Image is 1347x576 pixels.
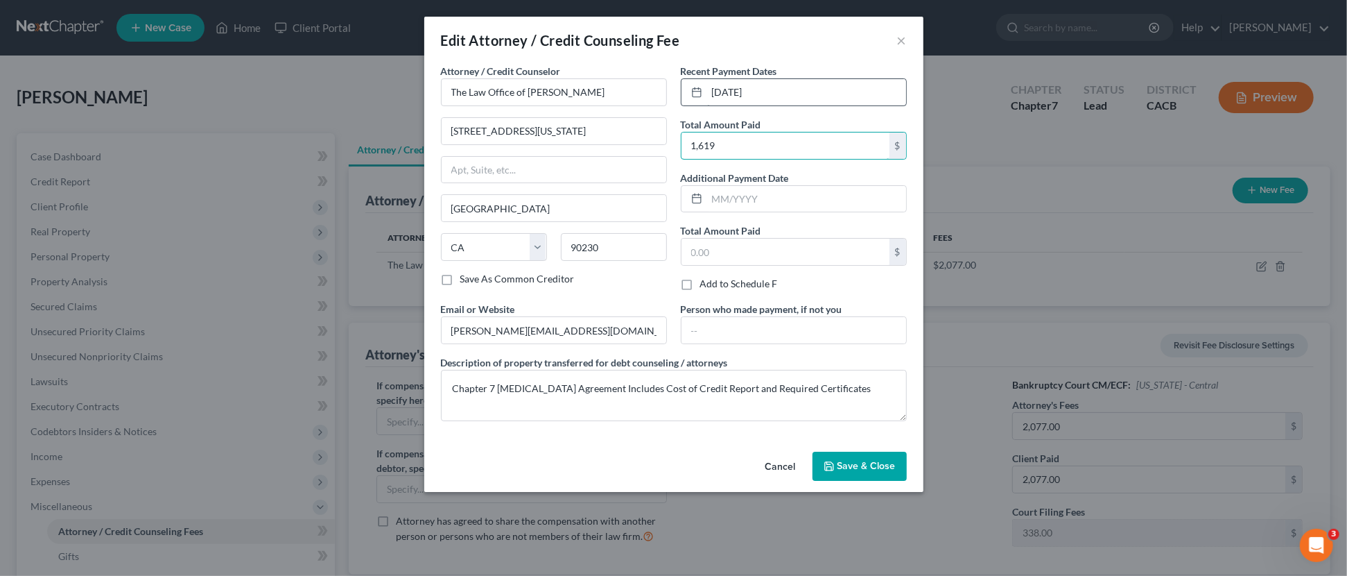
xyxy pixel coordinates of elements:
[681,171,789,185] label: Additional Payment Date
[681,133,889,159] input: 0.00
[442,195,666,221] input: Enter city...
[441,32,467,49] span: Edit
[442,317,666,344] input: --
[441,302,515,316] label: Email or Website
[460,272,575,286] label: Save As Common Creditor
[469,32,680,49] span: Attorney / Credit Counseling Fee
[1328,529,1339,540] span: 3
[681,223,761,238] label: Total Amount Paid
[837,460,896,472] span: Save & Close
[681,239,889,265] input: 0.00
[681,302,842,316] label: Person who made payment, if not you
[889,239,906,265] div: $
[441,78,667,106] input: Search creditor by name...
[681,64,777,78] label: Recent Payment Dates
[681,317,906,344] input: --
[754,453,807,481] button: Cancel
[889,133,906,159] div: $
[441,355,728,370] label: Description of property transferred for debt counseling / attorneys
[700,277,778,291] label: Add to Schedule F
[707,79,906,105] input: MM/YYYY
[442,157,666,183] input: Apt, Suite, etc...
[441,65,561,77] span: Attorney / Credit Counselor
[897,32,907,49] button: ×
[561,233,667,261] input: Enter zip...
[812,452,907,481] button: Save & Close
[1300,529,1333,562] iframe: Intercom live chat
[707,186,906,212] input: MM/YYYY
[681,117,761,132] label: Total Amount Paid
[442,118,666,144] input: Enter address...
